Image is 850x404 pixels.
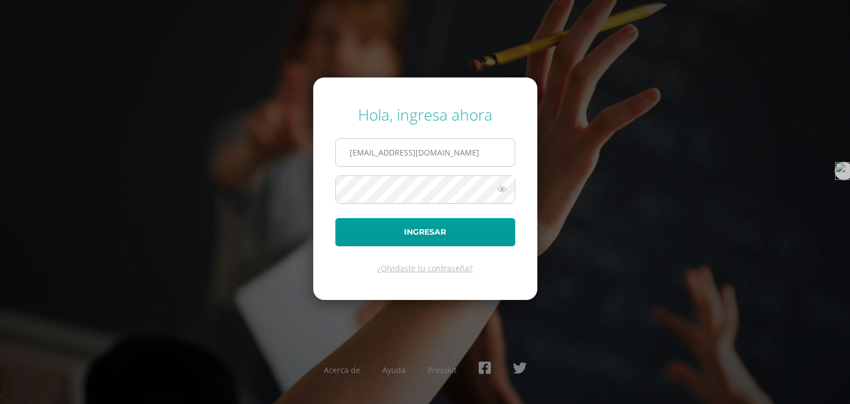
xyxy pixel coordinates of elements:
[324,365,360,375] a: Acerca de
[377,263,473,273] a: ¿Olvidaste tu contraseña?
[335,104,515,125] div: Hola, ingresa ahora
[336,139,515,166] input: Correo electrónico o usuario
[428,365,457,375] a: Presskit
[382,365,406,375] a: Ayuda
[335,218,515,246] button: Ingresar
